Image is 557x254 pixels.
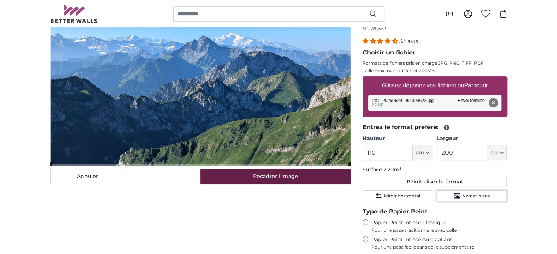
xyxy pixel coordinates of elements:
[50,169,125,184] button: Annuler
[464,82,488,88] u: Parcourir
[363,166,507,174] p: Surface:
[50,4,98,23] img: Betterwalls
[363,48,507,57] legend: Choisir un fichier
[416,149,424,156] span: cm
[363,38,399,45] span: 4.33 stars
[413,145,432,160] button: cm
[490,149,498,156] span: cm
[437,190,507,201] button: Noir et blanc
[363,68,507,73] p: Taille maximale du fichier 200MB.
[437,135,507,142] label: Largeur
[371,219,507,233] label: Papier Peint Intissé Classique
[399,38,418,45] span: 33 avis
[363,177,507,187] button: Réinitialiser le format
[371,244,507,250] span: Pour une pose facile sans colle supplémentaire
[363,26,386,31] span: Nr. WQ553
[371,236,507,250] label: Papier Peint Intissé Autocollant
[200,169,351,184] button: Recadrer l'image
[384,193,420,199] span: Miroir horizontal
[363,60,507,66] p: Formats de fichiers pris en charge JPG, PNG, TIFF, PDF.
[363,190,432,201] button: Miroir horizontal
[363,135,432,142] label: Hauteur
[383,166,401,173] span: 2.20m²
[379,78,491,93] label: Glissez-déposez vos fichiers ou
[363,207,507,216] legend: Type de Papier Peint
[371,227,507,233] span: Pour une pose traditionnelle avec colle
[440,7,459,20] button: (fr)
[462,193,490,199] span: Noir et blanc
[487,145,507,160] button: cm
[363,123,507,132] legend: Entrez le format préféré:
